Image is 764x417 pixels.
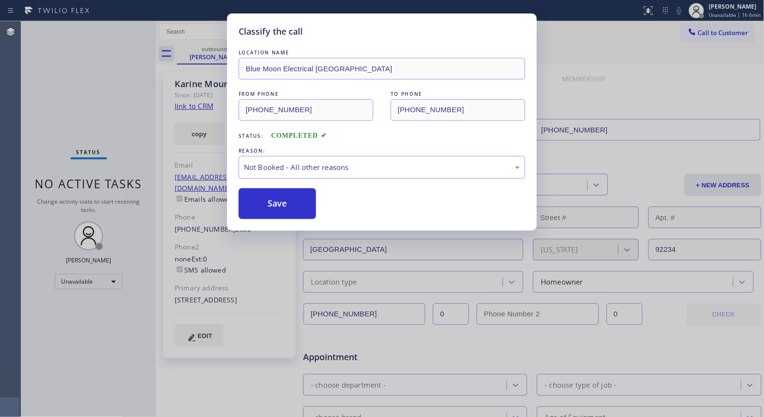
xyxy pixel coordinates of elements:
input: To phone [391,99,525,121]
input: From phone [239,99,373,121]
div: REASON: [239,146,525,156]
div: Not Booked - All other reasons [244,162,520,173]
div: TO PHONE [391,89,525,99]
button: Save [239,188,316,219]
span: Status: [239,132,264,139]
span: COMPLETED [271,132,327,139]
div: LOCATION NAME [239,48,525,58]
div: FROM PHONE [239,89,373,99]
h5: Classify the call [239,25,303,38]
